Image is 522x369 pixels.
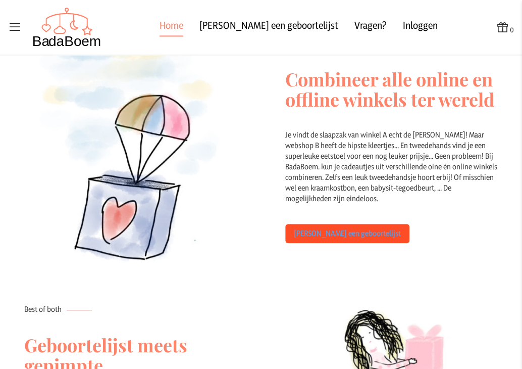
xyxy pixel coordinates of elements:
img: Badaboem [32,7,101,48]
img: Mix and match [38,2,224,280]
a: [PERSON_NAME] een geboortelijst [285,224,409,243]
button: 0 [496,20,514,35]
a: [PERSON_NAME] een geboortelijst [199,18,338,36]
a: Home [160,18,183,36]
p: Best of both [24,304,237,314]
a: Inloggen [402,18,437,36]
a: Vragen? [354,18,386,36]
h2: Combineer alle online en offline winkels ter wereld [285,49,498,129]
div: Je vindt de slaapzak van winkel A echt de [PERSON_NAME]! Maar webshop B heeft de hipste kleertjes... [285,129,498,224]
